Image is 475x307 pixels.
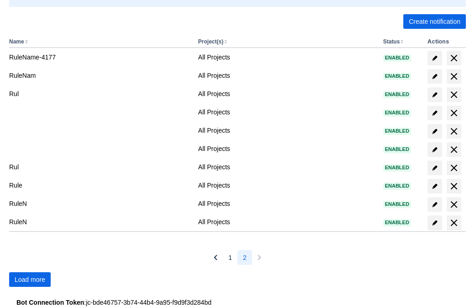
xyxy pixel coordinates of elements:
[9,162,191,172] div: Rul
[449,144,459,155] span: delete
[16,298,459,307] div: : jc-bde46757-3b74-44b4-9a95-f9d9f3d284bd
[243,250,247,265] span: 2
[431,201,438,208] span: edit
[9,181,191,190] div: Rule
[383,220,411,225] span: Enabled
[198,217,376,226] div: All Projects
[383,110,411,115] span: Enabled
[449,89,459,100] span: delete
[9,199,191,208] div: RuleN
[383,183,411,189] span: Enabled
[198,181,376,190] div: All Projects
[449,108,459,118] span: delete
[383,129,411,134] span: Enabled
[252,250,267,265] button: Next
[16,299,84,306] strong: Bot Connection Token
[237,250,252,265] button: Page 2
[449,126,459,137] span: delete
[431,219,438,226] span: edit
[424,36,466,48] th: Actions
[15,272,45,287] span: Load more
[198,108,376,117] div: All Projects
[198,71,376,80] div: All Projects
[198,162,376,172] div: All Projects
[228,250,232,265] span: 1
[198,38,223,45] button: Project(s)
[449,71,459,82] span: delete
[449,53,459,64] span: delete
[383,165,411,170] span: Enabled
[198,126,376,135] div: All Projects
[383,147,411,152] span: Enabled
[9,89,191,98] div: Rul
[431,109,438,117] span: edit
[198,199,376,208] div: All Projects
[409,14,460,29] span: Create notification
[431,164,438,172] span: edit
[208,250,267,265] nav: Pagination
[198,144,376,153] div: All Projects
[431,54,438,62] span: edit
[431,128,438,135] span: edit
[431,183,438,190] span: edit
[449,162,459,173] span: delete
[9,272,51,287] button: Load more
[403,14,466,29] button: Create notification
[449,199,459,210] span: delete
[9,71,191,80] div: RuleNam
[9,53,191,62] div: RuleName-4177
[383,92,411,97] span: Enabled
[383,38,400,45] button: Status
[208,250,223,265] button: Previous
[198,53,376,62] div: All Projects
[198,89,376,98] div: All Projects
[9,217,191,226] div: RuleN
[449,181,459,192] span: delete
[383,74,411,79] span: Enabled
[431,146,438,153] span: edit
[449,217,459,228] span: delete
[383,202,411,207] span: Enabled
[223,250,237,265] button: Page 1
[431,73,438,80] span: edit
[9,38,24,45] button: Name
[431,91,438,98] span: edit
[383,55,411,60] span: Enabled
